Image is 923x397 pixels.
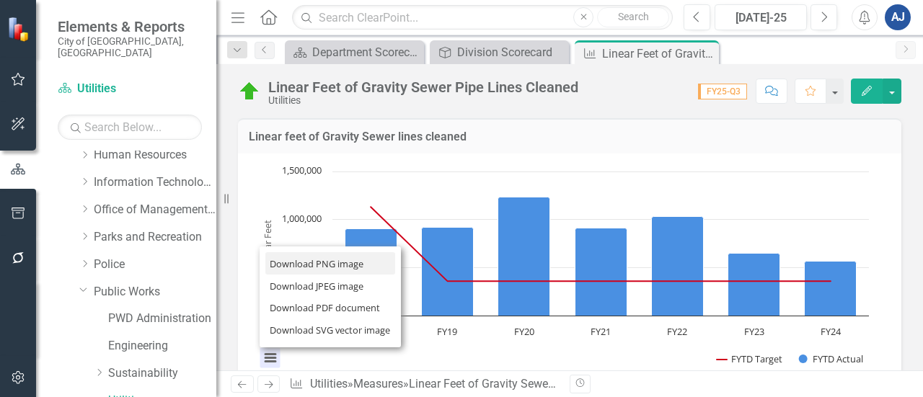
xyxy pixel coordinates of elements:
path: FY20, 1,237,158. FYTD Actual. [498,197,550,316]
path: FY24, 563,453. FYTD Actual. [805,261,857,316]
a: PWD Administration [108,311,216,327]
div: [DATE]-25 [720,9,802,27]
div: Linear Feet of Gravity Sewer Pipe Lines Cleaned [409,377,651,391]
button: Search [597,7,669,27]
path: FY23, 650,494. FYTD Actual. [728,253,780,316]
text: FY24 [821,325,842,338]
text: FY22 [667,325,687,338]
li: Download JPEG image [265,275,395,297]
g: FYTD Actual, series 2 of 2. Bar series with 7 bars. [345,197,857,316]
a: Measures [353,377,403,391]
input: Search Below... [58,115,202,140]
a: Public Works [94,284,216,300]
span: Elements & Reports [58,18,202,35]
a: Utilities [310,377,348,391]
li: Download PNG image [265,252,395,275]
div: » » [289,376,559,393]
span: FY25-Q3 [698,84,747,99]
path: FY19, 922,069. FYTD Actual. [422,227,474,316]
button: AJ [885,4,911,30]
text: FY23 [744,325,764,338]
a: Office of Management and Budget [94,202,216,218]
img: ClearPoint Strategy [7,16,32,41]
div: Chart. Highcharts interactive chart. [252,164,887,380]
a: Information Technology Services [94,174,216,191]
svg: Interactive chart [252,164,876,380]
li: Download PDF document [265,297,395,319]
div: Linear Feet of Gravity Sewer Pipe Lines Cleaned [268,79,578,95]
div: Department Scorecard [312,43,420,61]
text: 1,500,000 [282,164,322,177]
ul: Chart menu [260,246,401,347]
li: Download SVG vector image [265,319,395,342]
button: Show FYTD Target [717,352,783,365]
a: Utilities [58,81,202,97]
a: Parks and Recreation [94,229,216,246]
div: Linear Feet of Gravity Sewer Pipe Lines Cleaned [602,45,715,63]
text: Linear Feet [261,220,274,267]
path: FY21, 914,839. FYTD Actual. [575,228,627,316]
text: FY20 [514,325,534,338]
span: Search [618,11,649,22]
img: Proceeding as Planned [238,80,261,103]
a: Sustainability [108,365,216,382]
div: Division Scorecard [457,43,565,61]
a: Engineering [108,338,216,354]
a: Department Scorecard [288,43,420,61]
a: Police [94,257,216,273]
small: City of [GEOGRAPHIC_DATA], [GEOGRAPHIC_DATA] [58,35,202,59]
h3: Linear feet of Gravity Sewer lines cleaned [249,130,891,143]
text: 1,000,000 [282,212,322,225]
a: Division Scorecard [433,43,565,61]
text: FY21 [591,325,611,338]
text: FY19 [437,325,457,338]
button: Show FYTD Actual [799,352,863,365]
button: [DATE]-25 [715,4,807,30]
div: Utilities [268,95,578,106]
a: Human Resources [94,147,216,164]
input: Search ClearPoint... [292,5,673,30]
path: FY22, 1,032,293. FYTD Actual. [652,216,704,316]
